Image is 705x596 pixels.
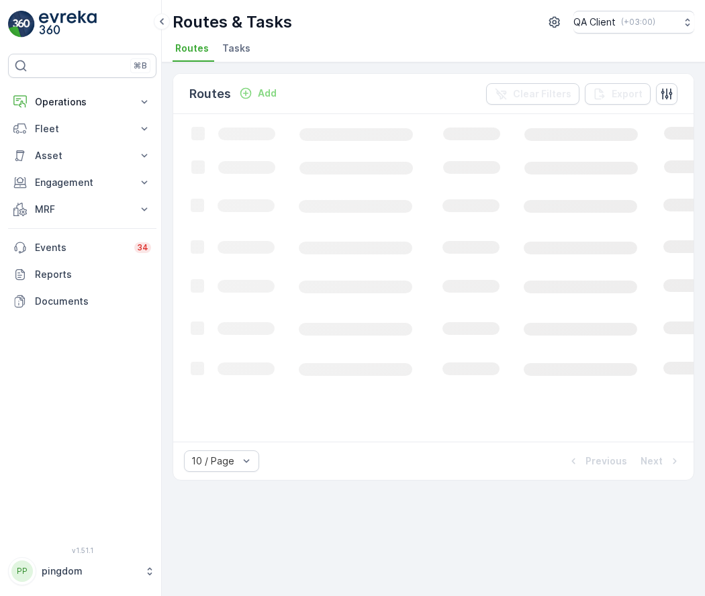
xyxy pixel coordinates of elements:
p: Routes [189,85,231,103]
span: v 1.51.1 [8,546,156,554]
p: QA Client [573,15,616,29]
button: Asset [8,142,156,169]
p: Fleet [35,122,130,136]
button: PPpingdom [8,557,156,585]
button: Fleet [8,115,156,142]
p: MRF [35,203,130,216]
p: Operations [35,95,130,109]
p: 34 [137,242,148,253]
button: Clear Filters [486,83,579,105]
p: Engagement [35,176,130,189]
button: Next [639,453,683,469]
img: logo [8,11,35,38]
a: Documents [8,288,156,315]
p: Add [258,87,277,100]
p: Documents [35,295,151,308]
span: Routes [175,42,209,55]
button: QA Client(+03:00) [573,11,694,34]
button: Engagement [8,169,156,196]
a: Events34 [8,234,156,261]
button: Add [234,85,282,101]
p: Events [35,241,126,254]
a: Reports [8,261,156,288]
p: Previous [585,454,627,468]
span: Tasks [222,42,250,55]
div: PP [11,560,33,582]
p: Export [612,87,643,101]
p: Asset [35,149,130,162]
p: Routes & Tasks [173,11,292,33]
button: Previous [565,453,628,469]
p: Reports [35,268,151,281]
button: Export [585,83,651,105]
p: Next [641,454,663,468]
p: pingdom [42,564,138,578]
p: Clear Filters [513,87,571,101]
p: ⌘B [134,60,147,71]
button: MRF [8,196,156,223]
p: ( +03:00 ) [621,17,655,28]
button: Operations [8,89,156,115]
img: logo_light-DOdMpM7g.png [39,11,97,38]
